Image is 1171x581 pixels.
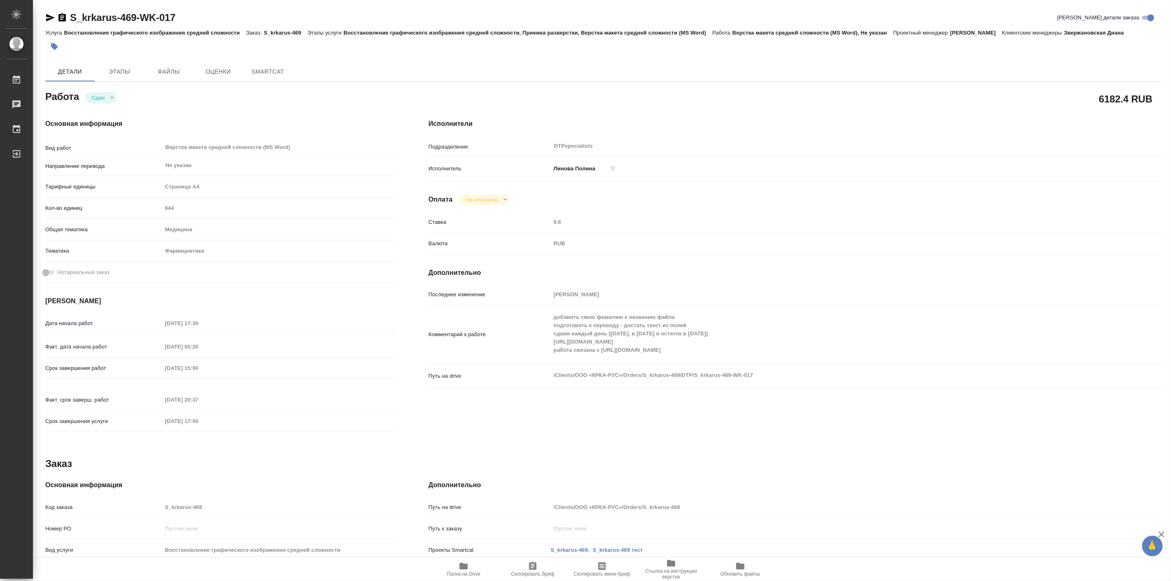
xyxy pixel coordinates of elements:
[162,317,234,329] input: Пустое поле
[162,180,396,194] div: Страница А4
[551,237,1101,251] div: RUB
[45,144,162,152] p: Вид работ
[706,558,775,581] button: Обновить файлы
[45,343,162,351] p: Факт. дата начала работ
[50,67,90,77] span: Детали
[712,30,732,36] p: Работа
[308,30,344,36] p: Этапы услуги
[45,13,55,23] button: Скопировать ссылку для ЯМессенджера
[463,196,500,203] button: Не оплачена
[429,195,453,205] h4: Оплата
[551,165,596,173] p: Линова Полина
[429,558,498,581] button: Папка на Drive
[45,119,396,129] h4: Основная информация
[551,368,1101,382] textarea: /Clients/ООО «КРКА-РУС»/Orders/S_krkarus-469/DTP/S_krkarus-469-WK-017
[162,223,396,237] div: Медицина
[45,296,396,306] h4: [PERSON_NAME]
[429,239,551,248] p: Валюта
[89,94,107,101] button: Сдан
[732,30,893,36] p: Верстка макета средней сложности (MS Word), Не указан
[162,362,234,374] input: Пустое поле
[45,503,162,511] p: Код заказа
[1002,30,1064,36] p: Клиентские менеджеры
[45,30,64,36] p: Услуга
[45,319,162,328] p: Дата начала работ
[429,330,551,339] p: Комментарий к работе
[511,571,554,577] span: Скопировать бриф
[429,372,551,380] p: Путь на drive
[721,571,760,577] span: Обновить файлы
[551,501,1101,513] input: Пустое поле
[429,503,551,511] p: Путь на drive
[45,37,63,56] button: Добавить тэг
[162,501,396,513] input: Пустое поле
[248,67,287,77] span: SmartCat
[459,194,510,205] div: Сдан
[1064,30,1130,36] p: Звержановская Диана
[1142,536,1163,556] button: 🙏
[264,30,308,36] p: S_krkarus-469
[45,88,79,103] h2: Работа
[551,310,1101,357] textarea: добавить свою фамилию к названию файла подготовить к переводу - достать текст из полей сдаем кажд...
[429,119,1162,129] h4: Исполнители
[45,183,162,191] p: Тарифные единицы
[551,288,1101,300] input: Пустое поле
[429,268,1162,278] h4: Дополнительно
[950,30,1002,36] p: [PERSON_NAME]
[198,67,238,77] span: Оценки
[45,396,162,404] p: Факт. срок заверш. работ
[429,525,551,533] p: Путь к заказу
[162,202,396,214] input: Пустое поле
[1145,537,1159,555] span: 🙏
[57,268,110,277] span: Нотариальный заказ
[641,568,701,580] span: Ссылка на инструкции верстки
[162,341,234,353] input: Пустое поле
[246,30,264,36] p: Заказ:
[567,558,637,581] button: Скопировать мини-бриф
[45,546,162,554] p: Вид услуги
[57,13,67,23] button: Скопировать ссылку
[429,143,551,151] p: Подразделение
[45,457,72,470] h2: Заказ
[45,480,396,490] h4: Основная информация
[429,218,551,226] p: Ставка
[1099,92,1152,106] h2: 6182.4 RUB
[162,244,396,258] div: Фармацевтика
[162,415,234,427] input: Пустое поле
[45,364,162,372] p: Срок завершения работ
[429,290,551,299] p: Последнее изменение
[45,162,162,170] p: Направление перевода
[447,571,481,577] span: Папка на Drive
[429,480,1162,490] h4: Дополнительно
[85,92,117,103] div: Сдан
[45,417,162,425] p: Срок завершения услуги
[429,546,551,554] p: Проекты Smartcat
[551,216,1101,228] input: Пустое поле
[1057,14,1139,22] span: [PERSON_NAME] детали заказа
[162,544,396,556] input: Пустое поле
[162,523,396,535] input: Пустое поле
[64,30,246,36] p: Восстановление графического изображения средней сложности
[100,67,139,77] span: Этапы
[45,247,162,255] p: Тематика
[637,558,706,581] button: Ссылка на инструкции верстки
[893,30,950,36] p: Проектный менеджер
[343,30,712,36] p: Восстановление графического изображения средней сложности, Приемка разверстки, Верстка макета сре...
[45,225,162,234] p: Общая тематика
[551,523,1101,535] input: Пустое поле
[593,547,643,553] a: S_krkarus-469 тест
[429,165,551,173] p: Исполнитель
[574,571,630,577] span: Скопировать мини-бриф
[149,67,189,77] span: Файлы
[70,12,175,23] a: S_krkarus-469-WK-017
[551,547,590,553] a: S_krkarus-469,
[45,525,162,533] p: Номер РО
[162,394,234,406] input: Пустое поле
[45,204,162,212] p: Кол-во единиц
[498,558,567,581] button: Скопировать бриф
